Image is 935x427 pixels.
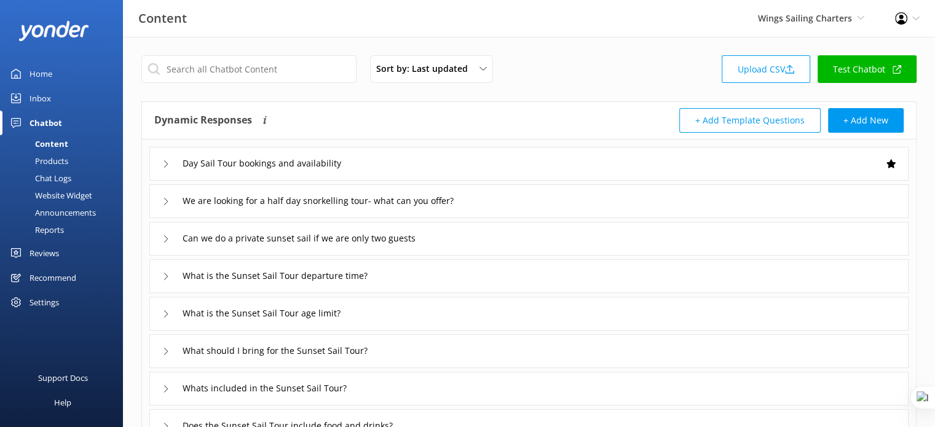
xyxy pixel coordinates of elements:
span: Day Sail Tour bookings and availability [183,157,341,170]
span: Wings Sailing Charters [758,12,852,24]
div: Home [30,61,52,86]
a: Upload CSV [722,55,810,83]
span: Sort by: Last updated [376,62,475,76]
div: Announcements [7,204,96,221]
a: Announcements [7,204,123,221]
div: Website Widget [7,187,92,204]
div: Recommend [30,265,76,290]
span: What is the Sunset Sail Tour age limit? [183,307,341,320]
div: Reports [7,221,64,238]
span: We are looking for a half day snorkelling tour- what can you offer? [183,194,454,208]
div: Support Docs [38,366,88,390]
a: Test Chatbot [818,55,917,83]
div: Content [7,135,68,152]
h4: Dynamic Responses [154,108,252,133]
div: Products [7,152,68,170]
div: Reviews [30,241,59,265]
h3: Content [138,9,187,28]
div: Settings [30,290,59,315]
div: Chatbot [30,111,62,135]
a: Reports [7,221,123,238]
a: Chat Logs [7,170,123,187]
button: + Add New [828,108,904,133]
span: Can we do a private sunset sail if we are only two guests [183,232,416,245]
a: Content [7,135,123,152]
div: Help [54,390,71,415]
a: Products [7,152,123,170]
span: What should I bring for the Sunset Sail Tour? [183,344,368,358]
a: Website Widget [7,187,123,204]
span: What is the Sunset Sail Tour departure time? [183,269,368,283]
span: Whats included in the Sunset Sail Tour? [183,382,347,395]
input: Search all Chatbot Content [141,55,357,83]
img: yonder-white-logo.png [18,21,89,41]
button: + Add Template Questions [679,108,821,133]
div: Inbox [30,86,51,111]
div: Chat Logs [7,170,71,187]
